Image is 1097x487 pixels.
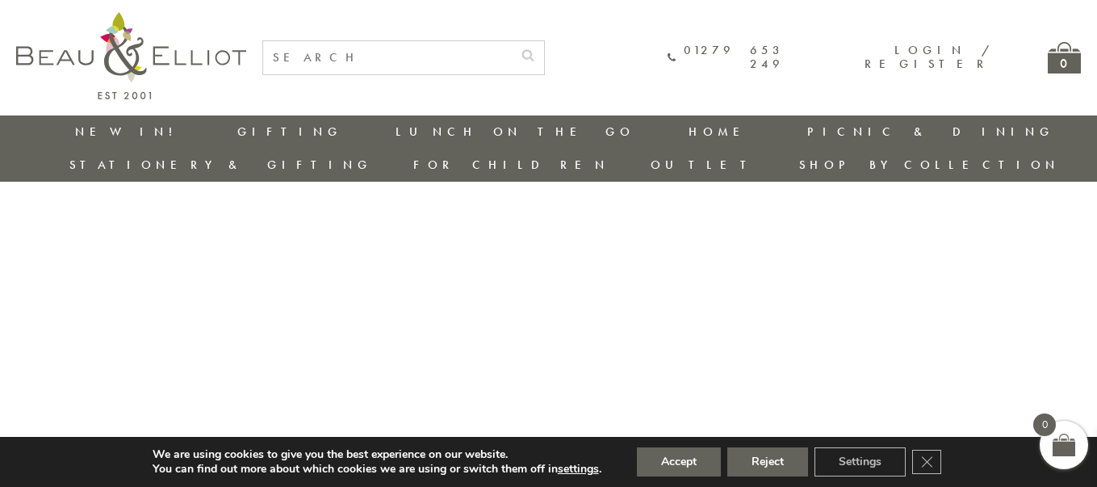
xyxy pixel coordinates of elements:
button: Reject [727,447,808,477]
button: Settings [814,447,906,477]
a: 01279 653 249 [668,44,784,72]
a: Login / Register [865,42,991,72]
a: Home [689,124,753,140]
a: Shop by collection [799,157,1060,173]
a: New in! [75,124,183,140]
p: We are using cookies to give you the best experience on our website. [153,447,601,462]
a: Lunch On The Go [396,124,634,140]
a: 0 [1048,42,1081,73]
img: logo [16,12,246,99]
a: Outlet [651,157,758,173]
a: Picnic & Dining [807,124,1054,140]
button: settings [558,462,599,477]
a: Stationery & Gifting [69,157,372,173]
a: For Children [413,157,609,173]
button: Close GDPR Cookie Banner [912,450,941,474]
button: Accept [637,447,721,477]
span: 0 [1033,414,1056,436]
p: You can find out more about which cookies we are using or switch them off in . [153,462,601,477]
a: Gifting [237,124,342,140]
input: SEARCH [263,41,512,74]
